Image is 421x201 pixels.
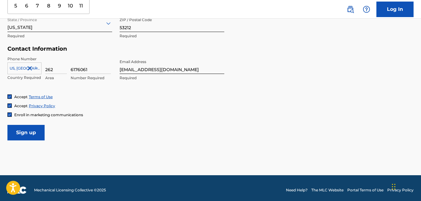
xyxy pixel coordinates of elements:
[71,75,111,81] p: Number Required
[8,113,11,116] img: checkbox
[67,2,74,9] div: Choose Friday, December 10th, 1993
[14,112,83,117] span: Enroll in marketing communications
[45,75,67,81] p: Area
[387,187,414,193] a: Privacy Policy
[7,75,42,80] p: Country Required
[29,103,55,108] a: Privacy Policy
[14,94,28,99] span: Accept
[8,95,11,98] img: checkbox
[23,2,30,9] div: Choose Monday, December 6th, 1993
[45,2,52,9] div: Choose Wednesday, December 8th, 1993
[120,75,224,81] p: Required
[8,104,11,107] img: checkbox
[376,2,414,17] a: Log In
[360,3,373,16] div: Help
[7,33,112,39] p: Required
[286,187,308,193] a: Need Help?
[347,187,384,193] a: Portal Terms of Use
[14,103,28,108] span: Accept
[77,2,85,9] div: Choose Saturday, December 11th, 1993
[7,45,224,53] h5: Contact Information
[34,2,41,9] div: Choose Tuesday, December 7th, 1993
[120,33,224,39] p: Required
[12,2,20,9] div: Choose Sunday, December 5th, 1993
[392,177,396,196] div: Drag
[34,187,106,193] span: Mechanical Licensing Collective © 2025
[363,6,370,13] img: help
[344,3,357,16] a: Public Search
[311,187,344,193] a: The MLC Website
[29,94,53,99] a: Terms of Use
[390,171,421,201] iframe: Chat Widget
[7,125,45,140] input: Sign up
[56,2,63,9] div: Choose Thursday, December 9th, 1993
[347,6,354,13] img: search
